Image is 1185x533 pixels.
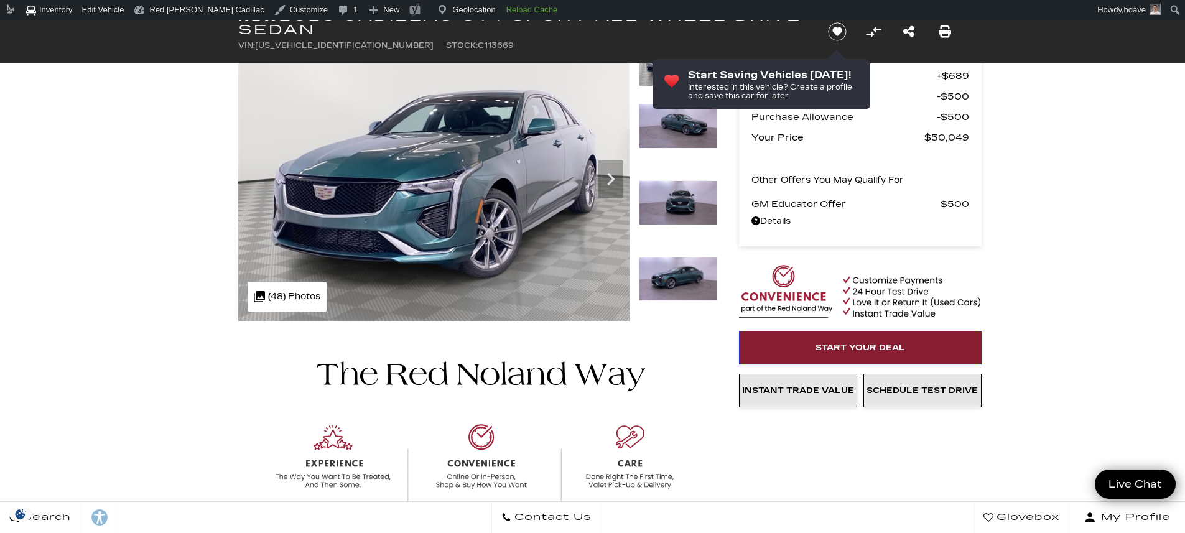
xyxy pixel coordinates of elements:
[867,386,978,396] span: Schedule Test Drive
[446,41,478,50] span: Stock:
[974,502,1069,533] a: Glovebox
[751,88,969,105] a: Purchase Allowance $500
[903,23,914,40] a: Share this New 2025 Cadillac CT4 Sport All Wheel Drive Sedan
[639,180,717,225] img: New 2025 Typhoon Metallic Cadillac Sport image 3
[739,331,982,364] a: Start Your Deal
[937,108,969,126] span: $500
[1102,477,1168,491] span: Live Chat
[924,129,969,146] span: $50,049
[248,282,327,312] div: (48) Photos
[751,213,969,230] a: Details
[864,22,883,41] button: Compare Vehicle
[19,509,71,526] span: Search
[598,160,623,198] div: Next
[478,41,514,50] span: C113669
[751,67,969,85] a: Dealer Handling $689
[238,9,807,37] h1: 2025 Cadillac CT4 Sport All Wheel Drive Sedan
[863,374,982,407] a: Schedule Test Drive
[238,41,255,50] span: VIN:
[751,172,904,189] p: Other Offers You May Qualify For
[816,343,905,353] span: Start Your Deal
[1096,509,1171,526] span: My Profile
[739,374,857,407] a: Instant Trade Value
[511,509,592,526] span: Contact Us
[751,88,937,105] span: Purchase Allowance
[1124,5,1146,14] span: hdave
[6,508,35,521] img: Opt-Out Icon
[824,22,851,42] button: Save vehicle
[751,108,937,126] span: Purchase Allowance
[255,41,434,50] span: [US_VEHICLE_IDENTIFICATION_NUMBER]
[941,195,969,213] span: $500
[1095,470,1176,499] a: Live Chat
[639,104,717,149] img: New 2025 Typhoon Metallic Cadillac Sport image 2
[238,27,630,321] img: New 2025 Typhoon Metallic Cadillac Sport image 1
[506,5,557,14] strong: Reload Cache
[751,129,969,146] a: Your Price $50,049
[491,502,602,533] a: Contact Us
[751,67,936,85] span: Dealer Handling
[751,129,924,146] span: Your Price
[1069,502,1185,533] button: Open user profile menu
[742,386,854,396] span: Instant Trade Value
[6,508,35,521] section: Click to Open Cookie Consent Modal
[937,88,969,105] span: $500
[751,195,969,213] a: GM Educator Offer $500
[751,108,969,126] a: Purchase Allowance $500
[936,67,969,85] span: $689
[639,257,717,302] img: New 2025 Typhoon Metallic Cadillac Sport image 4
[939,23,951,40] a: Print this New 2025 Cadillac CT4 Sport All Wheel Drive Sedan
[751,195,941,213] span: GM Educator Offer
[993,509,1059,526] span: Glovebox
